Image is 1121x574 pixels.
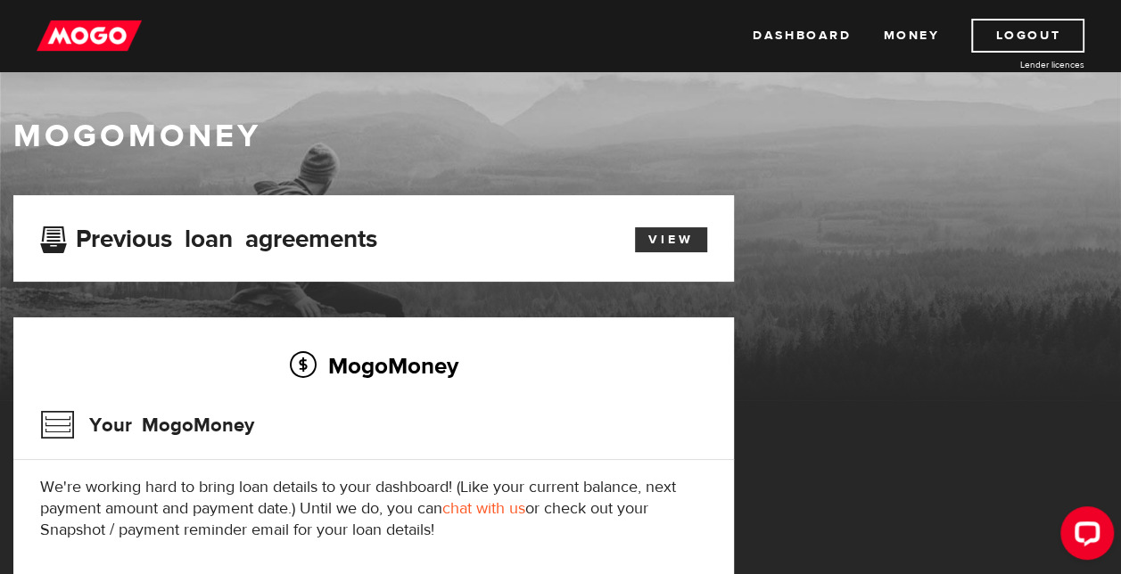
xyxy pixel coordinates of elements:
p: We're working hard to bring loan details to your dashboard! (Like your current balance, next paym... [40,477,707,541]
h3: Previous loan agreements [40,225,377,248]
a: Dashboard [753,19,851,53]
h3: Your MogoMoney [40,402,254,448]
h1: MogoMoney [13,118,1108,155]
a: chat with us [442,498,525,519]
h2: MogoMoney [40,347,707,384]
a: Logout [971,19,1084,53]
a: View [635,227,707,252]
a: Money [883,19,939,53]
img: mogo_logo-11ee424be714fa7cbb0f0f49df9e16ec.png [37,19,142,53]
a: Lender licences [951,58,1084,71]
iframe: LiveChat chat widget [1046,499,1121,574]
